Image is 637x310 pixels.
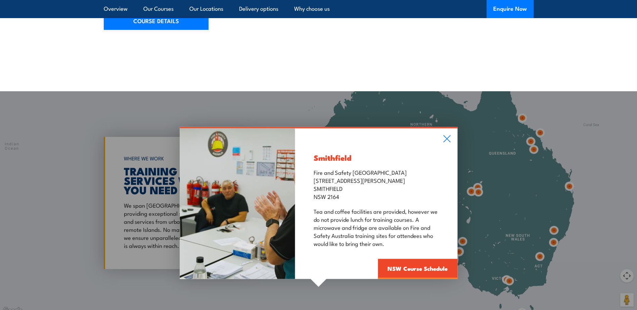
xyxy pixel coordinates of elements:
[314,154,439,161] h3: Smithfield
[378,259,457,279] a: NSW Course Schedule
[314,207,439,247] p: Tea and coffee facilities are provided, however we do not provide lunch for training courses. A m...
[180,128,295,279] img: Fire Extinguisher Classroom Training
[104,11,209,30] a: COURSE DETAILS
[314,168,439,200] p: Fire and Safety [GEOGRAPHIC_DATA] [STREET_ADDRESS][PERSON_NAME] SMITHFIELD NSW 2164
